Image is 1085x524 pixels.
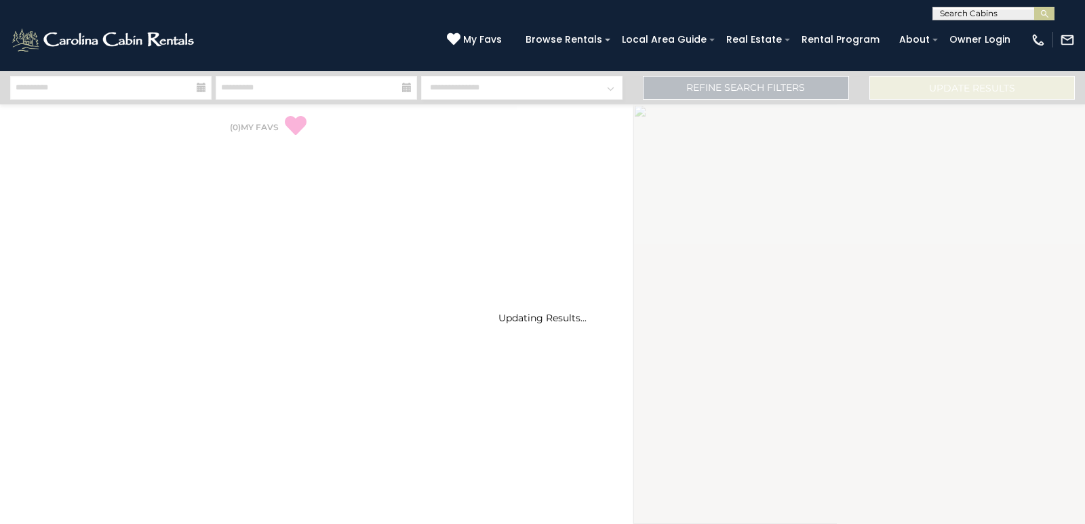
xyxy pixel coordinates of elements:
img: phone-regular-white.png [1031,33,1046,47]
a: Local Area Guide [615,29,713,50]
a: Rental Program [795,29,886,50]
span: My Favs [463,33,502,47]
a: Browse Rentals [519,29,609,50]
a: About [892,29,936,50]
img: mail-regular-white.png [1060,33,1075,47]
img: White-1-2.png [10,26,198,54]
a: Real Estate [719,29,789,50]
a: My Favs [447,33,505,47]
a: Owner Login [943,29,1017,50]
